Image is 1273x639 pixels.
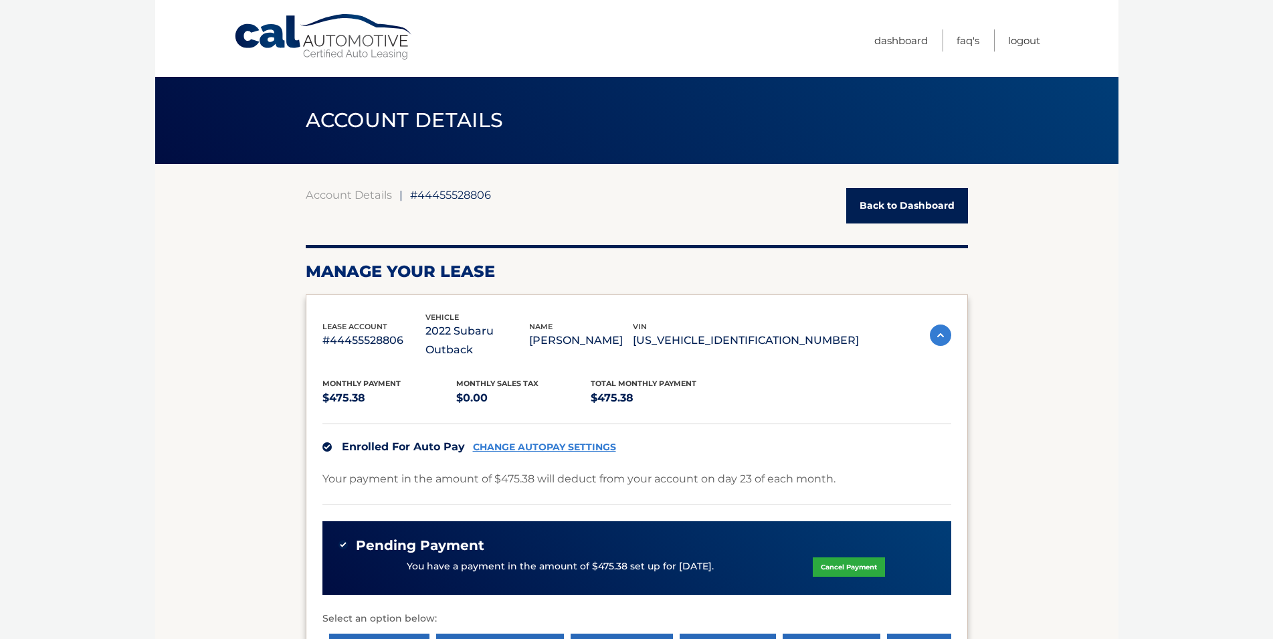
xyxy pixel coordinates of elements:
p: $0.00 [456,389,591,407]
p: Select an option below: [322,611,951,627]
img: check-green.svg [338,540,348,549]
span: | [399,188,403,201]
a: Dashboard [874,29,928,52]
span: ACCOUNT DETAILS [306,108,504,132]
a: Back to Dashboard [846,188,968,223]
a: Logout [1008,29,1040,52]
p: [US_VEHICLE_IDENTIFICATION_NUMBER] [633,331,859,350]
a: FAQ's [957,29,979,52]
span: Monthly sales Tax [456,379,538,388]
p: [PERSON_NAME] [529,331,633,350]
p: Your payment in the amount of $475.38 will deduct from your account on day 23 of each month. [322,470,836,488]
span: lease account [322,322,387,331]
span: vin [633,322,647,331]
a: CHANGE AUTOPAY SETTINGS [473,442,616,453]
p: 2022 Subaru Outback [425,322,529,359]
p: #44455528806 [322,331,426,350]
a: Cancel Payment [813,557,885,577]
p: $475.38 [322,389,457,407]
p: $475.38 [591,389,725,407]
a: Account Details [306,188,392,201]
p: You have a payment in the amount of $475.38 set up for [DATE]. [407,559,714,574]
img: check.svg [322,442,332,452]
img: accordion-active.svg [930,325,951,346]
span: Total Monthly Payment [591,379,696,388]
span: Monthly Payment [322,379,401,388]
a: Cal Automotive [233,13,414,61]
span: vehicle [425,312,459,322]
span: #44455528806 [410,188,491,201]
span: name [529,322,553,331]
span: Pending Payment [356,537,484,554]
span: Enrolled For Auto Pay [342,440,465,453]
h2: Manage Your Lease [306,262,968,282]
